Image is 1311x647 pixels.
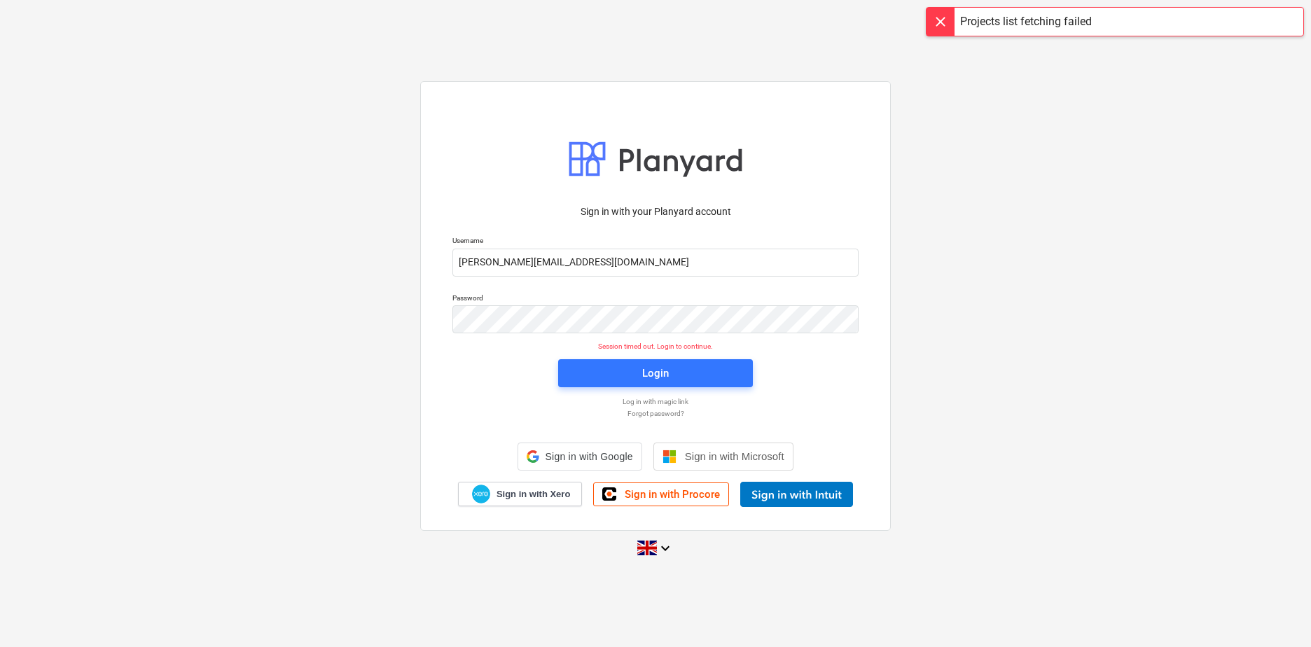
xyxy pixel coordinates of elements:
[458,482,583,506] a: Sign in with Xero
[625,488,720,501] span: Sign in with Procore
[444,342,867,351] p: Session timed out. Login to continue.
[452,249,859,277] input: Username
[452,236,859,248] p: Username
[960,13,1092,30] div: Projects list fetching failed
[518,443,641,471] div: Sign in with Google
[497,488,570,501] span: Sign in with Xero
[558,359,753,387] button: Login
[472,485,490,503] img: Xero logo
[657,540,674,557] i: keyboard_arrow_down
[452,293,859,305] p: Password
[663,450,677,464] img: Microsoft logo
[445,397,866,406] a: Log in with magic link
[545,451,632,462] span: Sign in with Google
[593,482,729,506] a: Sign in with Procore
[642,364,669,382] div: Login
[445,409,866,418] a: Forgot password?
[452,204,859,219] p: Sign in with your Planyard account
[685,450,784,462] span: Sign in with Microsoft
